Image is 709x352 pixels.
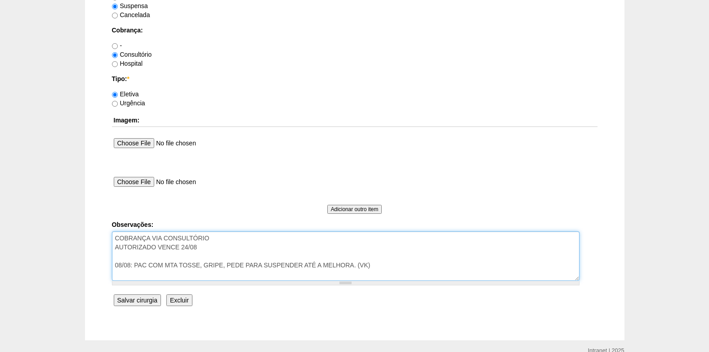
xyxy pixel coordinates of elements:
[112,101,118,107] input: Urgência
[166,294,192,306] input: Excluir
[127,75,129,82] span: Este campo é obrigatório.
[112,74,598,83] label: Tipo:
[112,61,118,67] input: Hospital
[112,13,118,18] input: Cancelada
[112,114,598,127] th: Imagem:
[112,231,580,281] textarea: COBRANÇA VIA CONSULTÓRIO AUTORIZADO VENCE 24/08 08/08: PAC COM MTA TOSSE, GRIPE, PEDE PARA SUSPEN...
[112,4,118,9] input: Suspensa
[112,2,148,9] label: Suspensa
[327,205,382,214] input: Adicionar outro item
[112,90,139,98] label: Eletiva
[112,52,118,58] input: Consultório
[112,43,118,49] input: -
[112,92,118,98] input: Eletiva
[112,42,122,49] label: -
[112,51,152,58] label: Consultório
[112,26,598,35] label: Cobrança:
[112,99,145,107] label: Urgência
[114,294,161,306] input: Salvar cirurgia
[112,11,150,18] label: Cancelada
[112,60,143,67] label: Hospital
[112,220,598,229] label: Observações:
